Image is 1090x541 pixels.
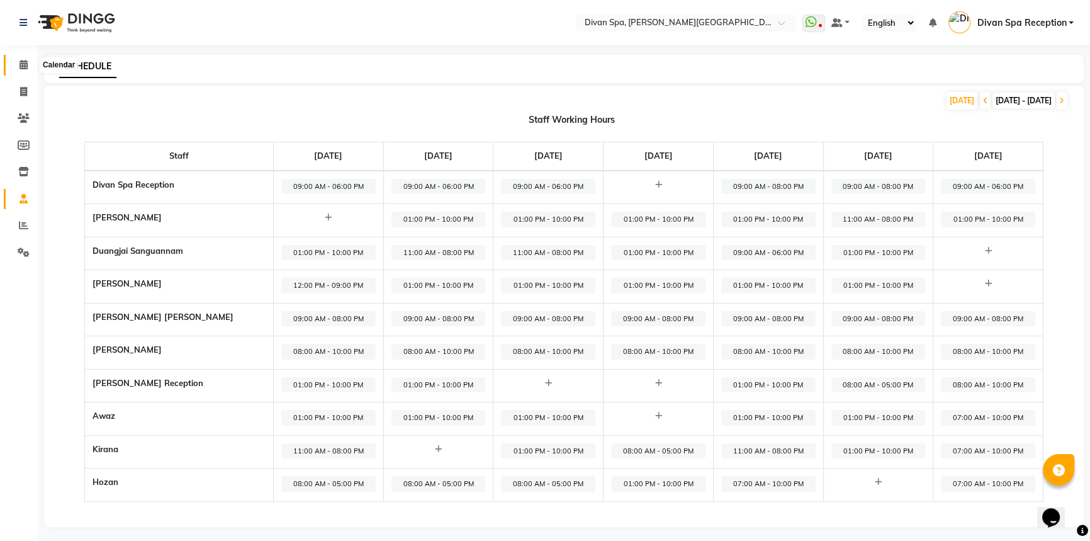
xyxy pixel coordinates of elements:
[721,476,816,492] span: 07:00 AM - 10:00 PM
[941,212,1035,227] span: 01:00 PM - 10:00 PM
[947,92,977,110] div: [DATE]
[281,311,376,327] span: 09:00 AM - 08:00 PM
[611,476,705,492] span: 01:00 PM - 10:00 PM
[493,142,604,171] th: [DATE]
[721,245,816,261] span: 09:00 AM - 06:00 PM
[59,113,1084,127] div: Staff Working Hours
[85,402,274,436] th: Awaz
[85,142,274,171] th: Staff
[391,476,486,492] span: 08:00 AM - 05:00 PM
[281,179,376,195] span: 09:00 AM - 06:00 PM
[59,55,116,78] a: SCHEDULE
[391,212,486,227] span: 01:00 PM - 10:00 PM
[721,443,816,459] span: 11:00 AM - 08:00 PM
[85,369,274,402] th: [PERSON_NAME] Reception
[501,443,595,459] span: 01:00 PM - 10:00 PM
[281,344,376,360] span: 08:00 AM - 10:00 PM
[721,278,816,293] span: 01:00 PM - 10:00 PM
[941,377,1035,393] span: 08:00 AM - 10:00 PM
[274,142,384,171] th: [DATE]
[992,93,1055,108] span: [DATE] - [DATE]
[941,476,1035,492] span: 07:00 AM - 10:00 PM
[501,311,595,327] span: 09:00 AM - 08:00 PM
[713,142,823,171] th: [DATE]
[40,58,78,73] div: Calendar
[831,311,926,327] span: 09:00 AM - 08:00 PM
[831,278,926,293] span: 01:00 PM - 10:00 PM
[721,344,816,360] span: 08:00 AM - 10:00 PM
[823,142,933,171] th: [DATE]
[831,410,926,426] span: 01:00 PM - 10:00 PM
[941,443,1035,459] span: 07:00 AM - 10:00 PM
[721,410,816,426] span: 01:00 PM - 10:00 PM
[948,11,970,33] img: Divan Spa Reception
[1037,491,1077,528] iframe: chat widget
[611,311,705,327] span: 09:00 AM - 08:00 PM
[831,443,926,459] span: 01:00 PM - 10:00 PM
[281,377,376,393] span: 01:00 PM - 10:00 PM
[611,344,705,360] span: 08:00 AM - 10:00 PM
[721,179,816,195] span: 09:00 AM - 08:00 PM
[721,311,816,327] span: 09:00 AM - 08:00 PM
[391,179,486,195] span: 09:00 AM - 06:00 PM
[721,212,816,227] span: 01:00 PM - 10:00 PM
[391,344,486,360] span: 08:00 AM - 10:00 PM
[831,179,926,195] span: 09:00 AM - 08:00 PM
[611,278,705,293] span: 01:00 PM - 10:00 PM
[611,443,705,459] span: 08:00 AM - 05:00 PM
[941,410,1035,426] span: 07:00 AM - 10:00 PM
[977,16,1066,30] span: Divan Spa Reception
[391,245,486,261] span: 11:00 AM - 08:00 PM
[281,278,376,293] span: 12:00 PM - 09:00 PM
[391,377,486,393] span: 01:00 PM - 10:00 PM
[281,245,376,261] span: 01:00 PM - 10:00 PM
[501,476,595,492] span: 08:00 AM - 05:00 PM
[391,278,486,293] span: 01:00 PM - 10:00 PM
[604,142,714,171] th: [DATE]
[501,212,595,227] span: 01:00 PM - 10:00 PM
[501,278,595,293] span: 01:00 PM - 10:00 PM
[501,179,595,195] span: 09:00 AM - 06:00 PM
[831,344,926,360] span: 08:00 AM - 10:00 PM
[831,245,926,261] span: 01:00 PM - 10:00 PM
[501,344,595,360] span: 08:00 AM - 10:00 PM
[85,237,274,270] th: Duangjai Sanguannam
[85,469,274,502] th: Hozan
[941,344,1035,360] span: 08:00 AM - 10:00 PM
[941,179,1035,195] span: 09:00 AM - 06:00 PM
[501,245,595,261] span: 11:00 AM - 08:00 PM
[85,435,274,469] th: kirana
[281,443,376,459] span: 11:00 AM - 08:00 PM
[933,142,1043,171] th: [DATE]
[501,410,595,426] span: 01:00 PM - 10:00 PM
[85,171,274,204] th: Divan Spa Reception
[391,311,486,327] span: 09:00 AM - 08:00 PM
[831,377,926,393] span: 08:00 AM - 05:00 PM
[611,245,705,261] span: 01:00 PM - 10:00 PM
[281,476,376,492] span: 08:00 AM - 05:00 PM
[85,336,274,370] th: [PERSON_NAME]
[281,410,376,426] span: 01:00 PM - 10:00 PM
[85,204,274,237] th: [PERSON_NAME]
[391,410,486,426] span: 01:00 PM - 10:00 PM
[941,311,1035,327] span: 09:00 AM - 08:00 PM
[721,377,816,393] span: 01:00 PM - 10:00 PM
[611,212,705,227] span: 01:00 PM - 10:00 PM
[85,303,274,336] th: [PERSON_NAME] [PERSON_NAME]
[85,270,274,304] th: [PERSON_NAME]
[32,5,118,40] img: logo
[383,142,493,171] th: [DATE]
[831,212,926,227] span: 11:00 AM - 08:00 PM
